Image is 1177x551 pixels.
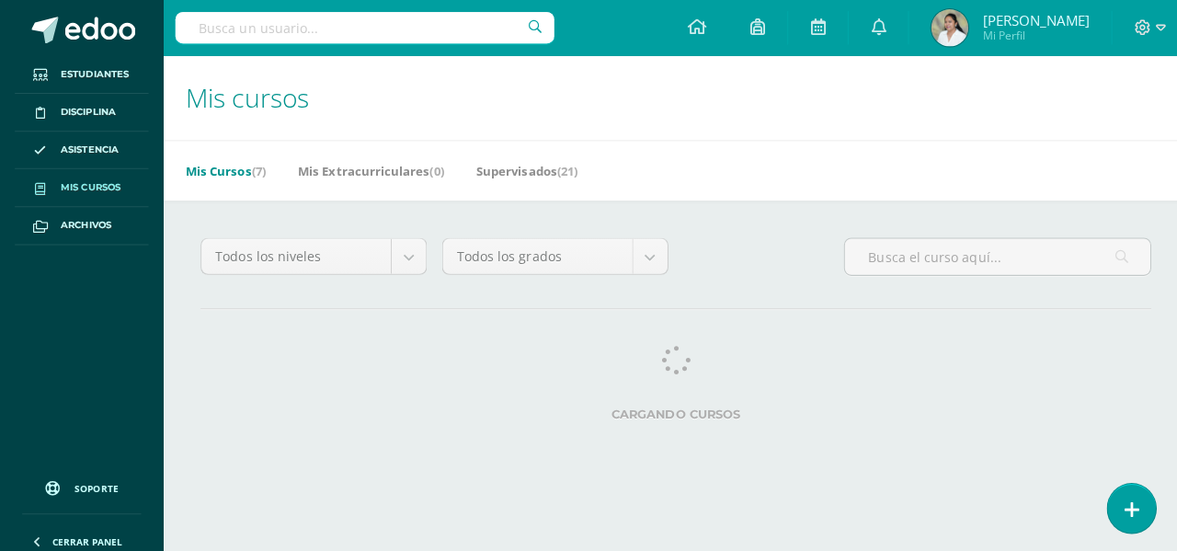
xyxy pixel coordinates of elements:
span: Mis cursos [184,79,306,114]
span: Mis cursos [61,178,120,193]
a: Todos los grados [439,236,661,271]
span: Estudiantes [61,66,128,81]
span: Disciplina [61,104,115,119]
span: Mi Perfil [973,28,1079,43]
span: Todos los grados [452,236,612,271]
span: (0) [426,161,440,178]
span: Todos los niveles [213,236,373,271]
a: Todos los niveles [200,236,422,271]
a: Disciplina [15,93,147,131]
a: Asistencia [15,131,147,168]
span: (7) [249,161,263,178]
span: Soporte [74,477,118,490]
span: (21) [552,161,572,178]
a: Soporte [22,459,140,504]
img: 72579b7130a5826b0bbff5ce12d86292.png [922,9,959,46]
a: Archivos [15,205,147,243]
a: Mis Cursos(7) [184,155,263,184]
a: Estudiantes [15,55,147,93]
a: Mis Extracurriculares(0) [295,155,440,184]
span: Asistencia [61,141,118,155]
input: Busca un usuario... [174,12,549,43]
span: [PERSON_NAME] [973,11,1079,29]
input: Busca el curso aquí... [837,236,1139,272]
span: Archivos [61,216,110,231]
a: Mis cursos [15,167,147,205]
span: Cerrar panel [51,530,121,543]
a: Supervisados(21) [472,155,572,184]
label: Cargando cursos [199,404,1140,418]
